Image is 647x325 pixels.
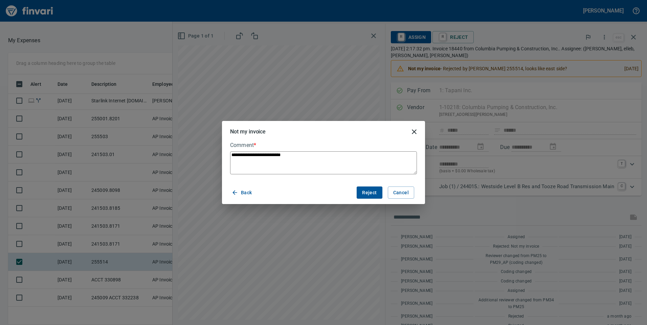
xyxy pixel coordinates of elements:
span: Cancel [393,189,409,197]
button: Cancel [388,186,414,199]
button: Reject [357,186,382,199]
span: Back [233,189,252,197]
h5: Not my invoice [230,128,266,135]
button: Back [230,186,255,199]
label: Comment [230,143,417,148]
span: Reject [362,189,377,197]
button: close [406,124,422,140]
